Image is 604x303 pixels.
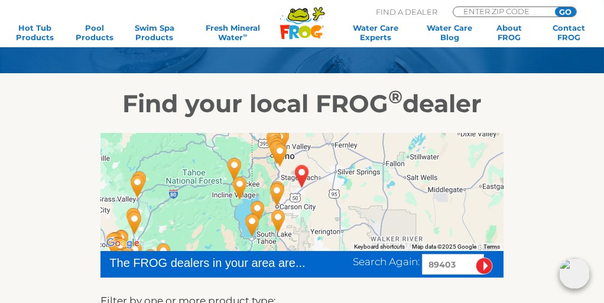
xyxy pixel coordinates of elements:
[255,121,292,162] div: Lee Joseph Inc - 22 miles away.
[12,23,59,42] a: Hot TubProducts
[132,240,169,281] div: All Seasons Pools & Spas - Shingle Springs - 86 miles away.
[259,172,296,213] div: Your Spa Store - 15 miles away.
[234,204,271,246] div: Tahoe Pool Service - 35 miles away.
[109,238,145,279] div: The Hot Tub Store - Folsom - 97 miles away.
[145,234,182,275] div: The Pool Place - 79 miles away.
[97,223,134,264] div: Alexander Spas - 99 miles away.
[102,229,139,270] div: All Seasons Pools & Spas - Granite Bay - 98 miles away.
[131,23,178,42] a: Swim SpaProducts
[110,238,147,279] div: Leslie's Poolmart, Inc. # 368 - 96 miles away.
[462,7,542,15] input: Zip Code Form
[119,165,156,207] div: All Seasons Pools & Spas - Grass Valley - 82 miles away.
[243,32,247,38] sup: ∞
[264,119,301,161] div: Creative Hot Tub Designs - Sparks - 20 miles away.
[99,228,135,269] div: Leslie's Poolmart, Inc. # 270 - 99 miles away.
[216,148,253,190] div: Mountain Home Center - 34 miles away.
[239,191,276,233] div: Hot Spring Spa of Lake Tahoe - 28 miles away.
[260,200,297,242] div: Big Blue Pool and Spa - 25 miles away.
[102,240,138,281] div: Leslie's Poolmart, Inc. # 236 - 100 miles away.
[259,131,295,172] div: Hot Tub Superstore - Reno - 17 miles away.
[117,233,154,274] div: Leslie's Poolmart, Inc. # 630 - 92 miles away.
[262,134,298,175] div: Creative Hot Tub Designs - Reno - 15 miles away.
[103,236,142,251] img: Google
[486,23,532,42] a: AboutFROG
[121,162,158,203] div: Sierra Timberline - 81 miles away.
[115,198,152,240] div: All Seasons Pools & Spas - North Auburn - 87 miles away.
[191,23,275,42] a: Fresh MineralWater∞
[483,243,500,250] a: Terms (opens in new tab)
[412,243,476,250] span: Map data ©2025 Google
[354,243,405,251] button: Keyboard shortcuts
[103,236,142,251] a: Open this area in Google Maps (opens a new window)
[95,223,132,265] div: All Seasons Pools & Spas - Roseville - 100 miles away.
[222,167,258,208] div: Pomin's Tahoe Hot Tubs - 31 miles away.
[72,23,118,42] a: PoolProducts
[99,227,136,269] div: California Backyard - Roseville - 99 miles away.
[259,174,295,215] div: The Spa & Sauna Co - Carson City - 15 miles away.
[476,258,493,275] input: Submit
[256,126,293,167] div: Leslie's Poolmart, Inc. # 693 - 20 miles away.
[284,155,320,197] div: DAYTON, NV 89403
[103,221,139,262] div: The Hot Tub Store - Rocklin - 96 miles away.
[388,86,402,108] sup: ®
[98,223,134,264] div: Leslie's Poolmart, Inc. # 550 - 99 miles away.
[353,256,420,268] span: Search Again:
[545,23,592,42] a: ContactFROG
[559,258,590,289] img: openIcon
[103,220,140,262] div: Sacramento Hot Tubs - 96 miles away.
[555,7,576,17] input: GO
[338,23,413,42] a: Water CareExperts
[109,254,306,272] div: The FROG dealers in your area are...
[426,23,473,42] a: Water CareBlog
[376,6,437,17] p: Find A Dealer
[116,202,153,243] div: Leslie's Poolmart, Inc. # 898 - 86 miles away.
